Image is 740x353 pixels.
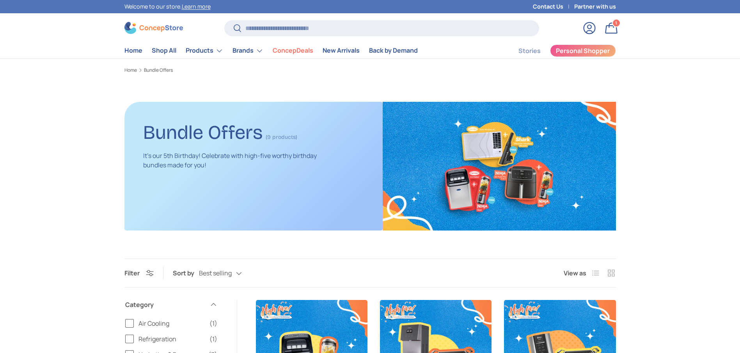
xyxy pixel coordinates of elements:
img: ConcepStore [124,22,183,34]
summary: Brands [228,43,268,59]
button: Best selling [199,266,257,280]
summary: Category [125,291,217,319]
a: Home [124,43,142,58]
a: Personal Shopper [550,44,616,57]
span: (9 products) [266,134,297,140]
a: Home [124,68,137,73]
a: New Arrivals [323,43,360,58]
a: Bundle Offers [144,68,173,73]
summary: Products [181,43,228,59]
span: (1) [209,319,217,328]
a: Shop All [152,43,176,58]
h1: Bundle Offers [143,118,263,144]
span: Filter [124,269,140,277]
button: Filter [124,269,154,277]
a: Partner with us [574,2,616,11]
span: 1 [615,20,617,26]
nav: Breadcrumbs [124,67,616,74]
nav: Primary [124,43,418,59]
span: (1) [209,334,217,344]
span: Best selling [199,270,232,277]
a: Stories [518,43,541,59]
span: View as [564,268,586,278]
span: Personal Shopper [556,48,610,54]
a: Back by Demand [369,43,418,58]
span: Air Cooling [138,319,205,328]
nav: Secondary [500,43,616,59]
a: ConcepDeals [273,43,313,58]
label: Sort by [173,268,199,278]
img: Bundle Offers [383,102,616,231]
a: Learn more [182,3,211,10]
a: Contact Us [533,2,574,11]
span: Refrigeration [138,334,205,344]
p: It's our 5th Birthday! Celebrate with high-five worthy birthday bundles made for you! [143,151,339,170]
a: Brands [232,43,263,59]
p: Welcome to our store. [124,2,211,11]
span: Category [125,300,205,309]
a: Products [186,43,223,59]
